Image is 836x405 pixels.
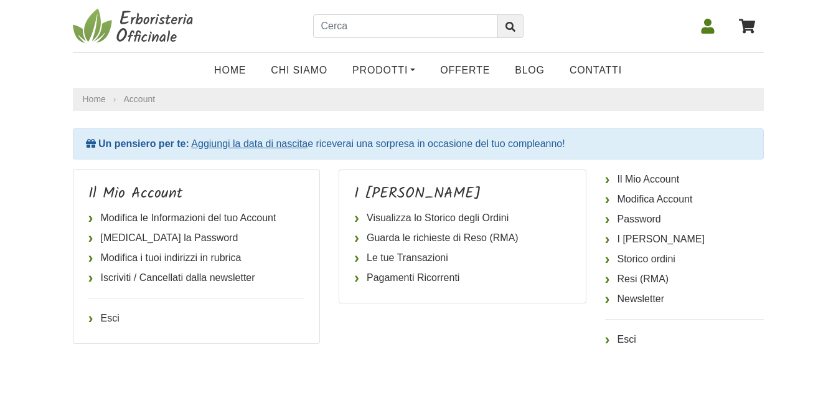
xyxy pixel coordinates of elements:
a: Home [202,58,258,83]
a: Password [605,209,764,229]
a: Contatti [557,58,634,83]
a: [MEDICAL_DATA] la Password [88,228,305,248]
input: Cerca [313,14,498,38]
a: Modifica le Informazioni del tuo Account [88,208,305,228]
a: Account [124,94,156,104]
div: e riceverai una sorpresa in occasione del tuo compleanno! [73,128,764,160]
a: I [PERSON_NAME] [605,229,764,249]
a: Aggiungi la data di nascita [191,138,308,149]
a: Pagamenti Ricorrenti [354,268,571,288]
a: Le tue Transazioni [354,248,571,268]
a: Storico ordini [605,249,764,269]
a: Esci [605,330,764,350]
a: Newsletter [605,289,764,309]
a: Visualizza lo Storico degli Ordini [354,208,571,228]
a: OFFERTE [428,58,502,83]
a: Guarda le richieste di Reso (RMA) [354,228,571,248]
a: Modifica Account [605,189,764,209]
a: Prodotti [340,58,428,83]
strong: Un pensiero per te: [98,138,189,149]
a: Iscriviti / Cancellati dalla newsletter [88,268,305,288]
a: Esci [88,308,305,328]
h4: Il Mio Account [88,185,305,203]
a: Il Mio Account [605,169,764,189]
a: Blog [502,58,557,83]
img: Erboristeria Officinale [73,7,197,45]
h4: I [PERSON_NAME] [354,185,571,203]
a: Home [83,93,106,106]
nav: breadcrumb [73,88,764,111]
a: Modifica i tuoi indirizzi in rubrica [88,248,305,268]
a: Resi (RMA) [605,269,764,289]
a: Chi Siamo [258,58,340,83]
